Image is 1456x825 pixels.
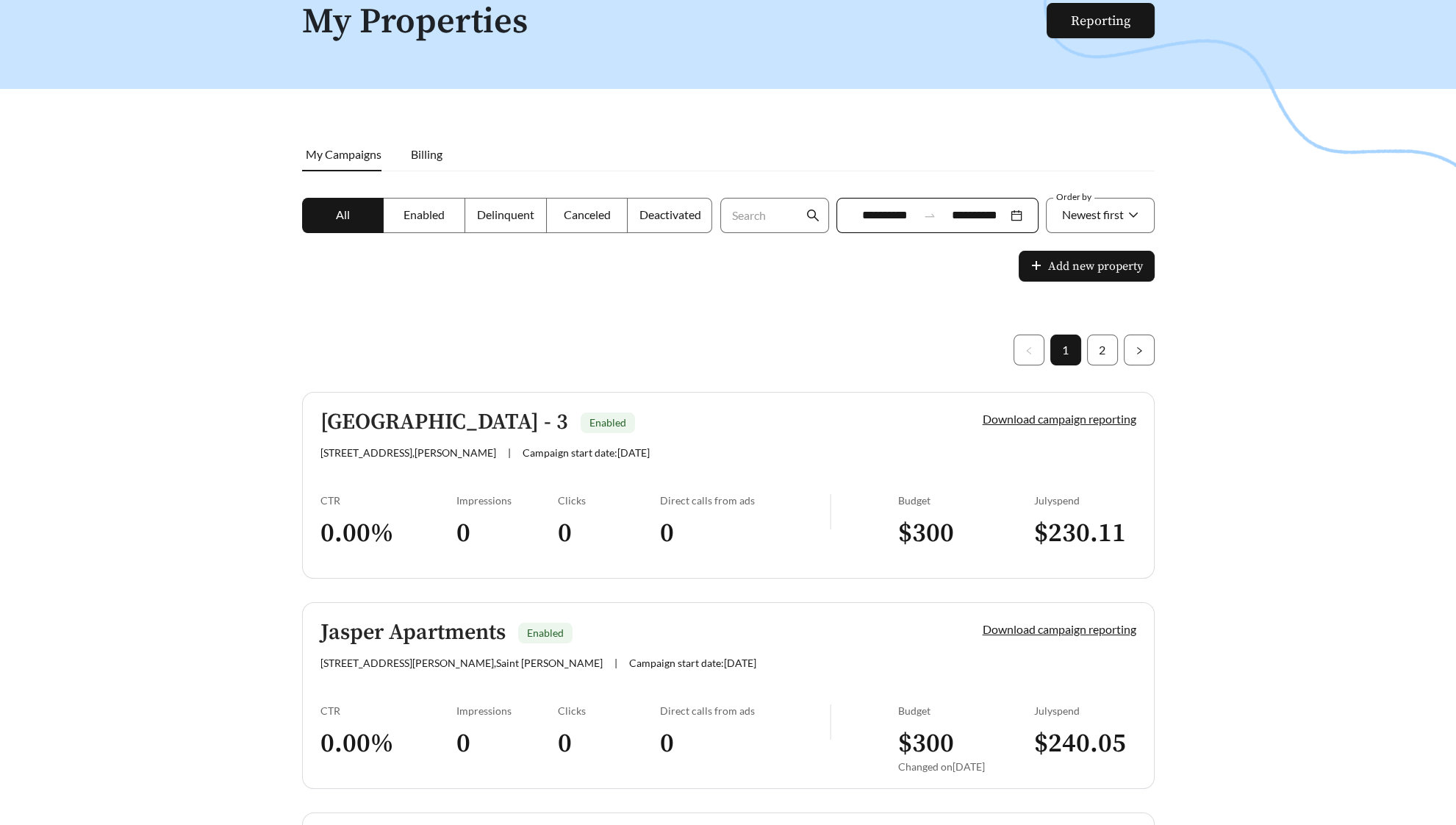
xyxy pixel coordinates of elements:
[1124,335,1155,365] li: Next Page
[306,147,381,161] span: My Campaigns
[1014,335,1044,365] button: left
[898,517,1034,550] h3: $ 300
[411,147,442,161] span: Billing
[558,517,660,550] h3: 0
[1135,346,1144,355] span: right
[558,704,660,717] div: Clicks
[477,207,534,221] span: Delinquent
[1025,346,1033,355] span: left
[1062,207,1124,221] span: Newest first
[898,704,1034,717] div: Budget
[1048,257,1143,275] span: Add new property
[558,727,660,760] h3: 0
[660,727,830,760] h3: 0
[558,494,660,507] div: Clicks
[302,602,1155,789] a: Jasper ApartmentsEnabled[STREET_ADDRESS][PERSON_NAME],Saint [PERSON_NAME]|Campaign start date:[DA...
[639,207,700,221] span: Deactivated
[1051,335,1080,365] a: 1
[456,704,559,717] div: Impressions
[456,727,559,760] h3: 0
[1014,335,1044,365] li: Previous Page
[527,626,564,639] span: Enabled
[660,704,830,717] div: Direct calls from ads
[320,621,506,645] h5: Jasper Apartments
[1034,727,1136,760] h3: $ 240.05
[336,207,350,221] span: All
[660,494,830,507] div: Direct calls from ads
[320,727,456,760] h3: 0.00 %
[1019,251,1155,282] button: plusAdd new property
[1047,3,1155,38] button: Reporting
[508,446,511,459] span: |
[320,410,568,435] h5: [GEOGRAPHIC_DATA] - 3
[1034,704,1136,717] div: July spend
[456,494,559,507] div: Impressions
[1124,335,1155,365] button: right
[1034,494,1136,507] div: July spend
[564,207,611,221] span: Canceled
[523,446,650,459] span: Campaign start date: [DATE]
[614,657,617,669] span: |
[830,704,831,740] img: line
[898,727,1034,760] h3: $ 300
[302,392,1155,579] a: [GEOGRAPHIC_DATA] - 3Enabled[STREET_ADDRESS],[PERSON_NAME]|Campaign start date:[DATE]Download cam...
[1050,335,1081,365] li: 1
[320,657,603,669] span: [STREET_ADDRESS][PERSON_NAME] , Saint [PERSON_NAME]
[629,657,756,669] span: Campaign start date: [DATE]
[660,517,830,550] h3: 0
[1088,335,1117,365] a: 2
[1087,335,1118,365] li: 2
[983,412,1136,426] a: Download campaign reporting
[830,494,831,529] img: line
[320,494,456,507] div: CTR
[589,416,626,429] span: Enabled
[898,760,1034,773] div: Changed on [DATE]
[1030,260,1042,274] span: plus
[320,517,456,550] h3: 0.00 %
[1071,12,1130,29] a: Reporting
[456,517,559,550] h3: 0
[302,3,1048,42] h1: My Properties
[983,622,1136,636] a: Download campaign reporting
[923,209,936,222] span: to
[404,207,445,221] span: Enabled
[923,209,936,222] span: swap-right
[320,704,456,717] div: CTR
[806,209,820,222] span: search
[1034,517,1136,550] h3: $ 230.11
[320,446,496,459] span: [STREET_ADDRESS] , [PERSON_NAME]
[898,494,1034,507] div: Budget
